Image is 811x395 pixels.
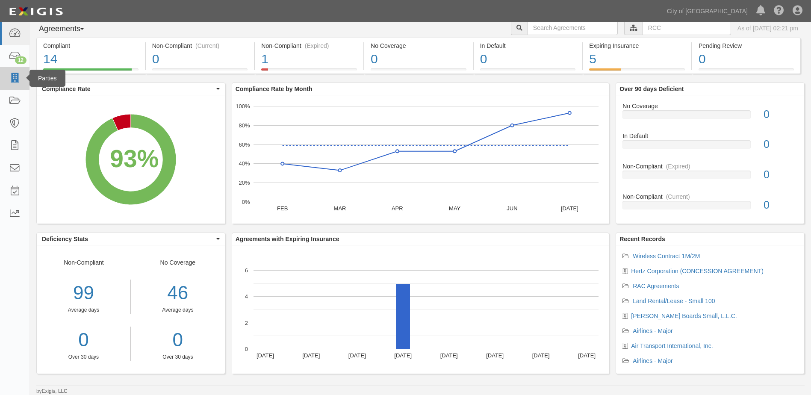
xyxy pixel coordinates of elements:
[6,4,65,19] img: logo-5460c22ac91f19d4615b14bd174203de0afe785f0fc80cf4dbbc73dc1793850b.png
[152,41,248,50] div: Non-Compliant (Current)
[486,352,504,359] text: [DATE]
[631,312,737,319] a: [PERSON_NAME] Boards Small, L.L.C.
[37,327,130,354] a: 0
[236,236,339,242] b: Agreements with Expiring Insurance
[699,41,794,50] div: Pending Review
[440,352,458,359] text: [DATE]
[666,162,690,171] div: (Expired)
[507,205,517,212] text: JUN
[242,199,250,205] text: 0%
[480,50,576,68] div: 0
[37,233,225,245] button: Deficiency Stats
[36,68,145,75] a: Compliant14
[239,160,250,167] text: 40%
[245,293,248,300] text: 4
[757,107,804,122] div: 0
[37,280,130,307] div: 99
[561,205,578,212] text: [DATE]
[110,141,159,176] div: 93%
[616,132,804,140] div: In Default
[666,192,690,201] div: (Current)
[137,327,218,354] a: 0
[152,50,248,68] div: 0
[232,95,609,224] svg: A chart.
[36,21,100,38] button: Agreements
[532,352,549,359] text: [DATE]
[15,56,27,64] div: 12
[195,41,219,50] div: (Current)
[631,268,764,274] a: Hertz Corporation (CONCESSION AGREEMENT)
[528,21,618,35] input: Search Agreements
[245,319,248,326] text: 2
[37,95,225,224] svg: A chart.
[137,354,218,361] div: Over 30 days
[277,205,288,212] text: FEB
[589,41,685,50] div: Expiring Insurance
[449,205,461,212] text: MAY
[757,197,804,213] div: 0
[699,50,794,68] div: 0
[583,68,691,75] a: Expiring Insurance5
[232,245,609,374] svg: A chart.
[619,85,684,92] b: Over 90 days Deficient
[663,3,752,20] a: City of [GEOGRAPHIC_DATA]
[757,137,804,152] div: 0
[37,354,130,361] div: Over 30 days
[305,41,329,50] div: (Expired)
[255,68,363,75] a: Non-Compliant(Expired)1
[633,253,700,259] a: Wireless Contract 1M/2M
[257,352,274,359] text: [DATE]
[480,41,576,50] div: In Default
[37,83,225,95] button: Compliance Rate
[371,41,466,50] div: No Coverage
[348,352,366,359] text: [DATE]
[43,50,139,68] div: 14
[245,267,248,274] text: 6
[633,327,672,334] a: Airlines - Major
[239,180,250,186] text: 20%
[239,122,250,129] text: 80%
[622,102,798,132] a: No Coverage0
[616,102,804,110] div: No Coverage
[394,352,412,359] text: [DATE]
[633,357,672,364] a: Airlines - Major
[236,103,250,109] text: 100%
[364,68,473,75] a: No Coverage0
[131,258,225,361] div: No Coverage
[692,68,801,75] a: Pending Review0
[42,85,214,93] span: Compliance Rate
[578,352,596,359] text: [DATE]
[737,24,798,32] div: As of [DATE] 02:21 pm
[261,41,357,50] div: Non-Compliant (Expired)
[622,162,798,192] a: Non-Compliant(Expired)0
[146,68,254,75] a: Non-Compliant(Current)0
[42,388,68,394] a: Exigis, LLC
[643,21,731,35] input: RCC
[622,132,798,162] a: In Default0
[633,298,715,304] a: Land Rental/Lease - Small 100
[302,352,320,359] text: [DATE]
[236,85,313,92] b: Compliance Rate by Month
[622,192,798,216] a: Non-Compliant(Current)0
[474,68,582,75] a: In Default0
[589,50,685,68] div: 5
[239,141,250,147] text: 60%
[371,50,466,68] div: 0
[616,192,804,201] div: Non-Compliant
[774,6,784,16] i: Help Center - Complianz
[261,50,357,68] div: 1
[137,280,218,307] div: 46
[616,162,804,171] div: Non-Compliant
[333,205,346,212] text: MAR
[757,167,804,183] div: 0
[245,346,248,352] text: 0
[137,307,218,314] div: Average days
[619,236,665,242] b: Recent Records
[392,205,403,212] text: APR
[37,258,131,361] div: Non-Compliant
[37,307,130,314] div: Average days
